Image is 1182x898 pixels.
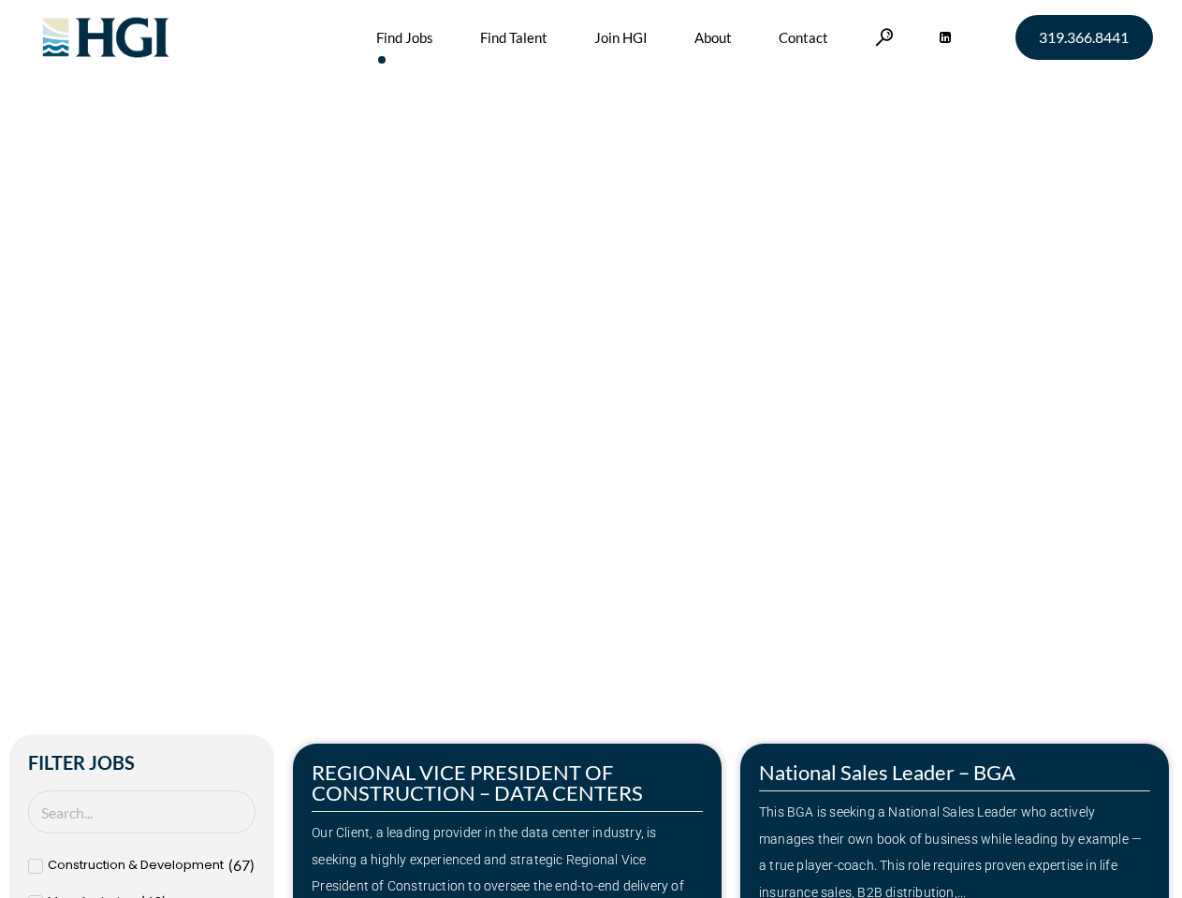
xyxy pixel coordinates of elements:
span: ( [228,856,233,874]
span: Make Your [67,287,338,355]
h2: Filter Jobs [28,753,255,772]
span: ) [250,856,255,874]
span: 319.366.8441 [1039,30,1129,45]
a: Search [875,28,894,46]
a: Home [67,377,107,396]
span: 67 [233,856,250,874]
input: Search Job [28,790,255,834]
a: 319.366.8441 [1015,15,1153,60]
span: Construction & Development [48,852,224,879]
a: National Sales Leader – BGA [759,760,1015,785]
a: REGIONAL VICE PRESIDENT OF CONSTRUCTION – DATA CENTERS [312,760,643,805]
span: Jobs [113,377,143,396]
span: » [67,377,143,396]
span: Next Move [349,290,624,352]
